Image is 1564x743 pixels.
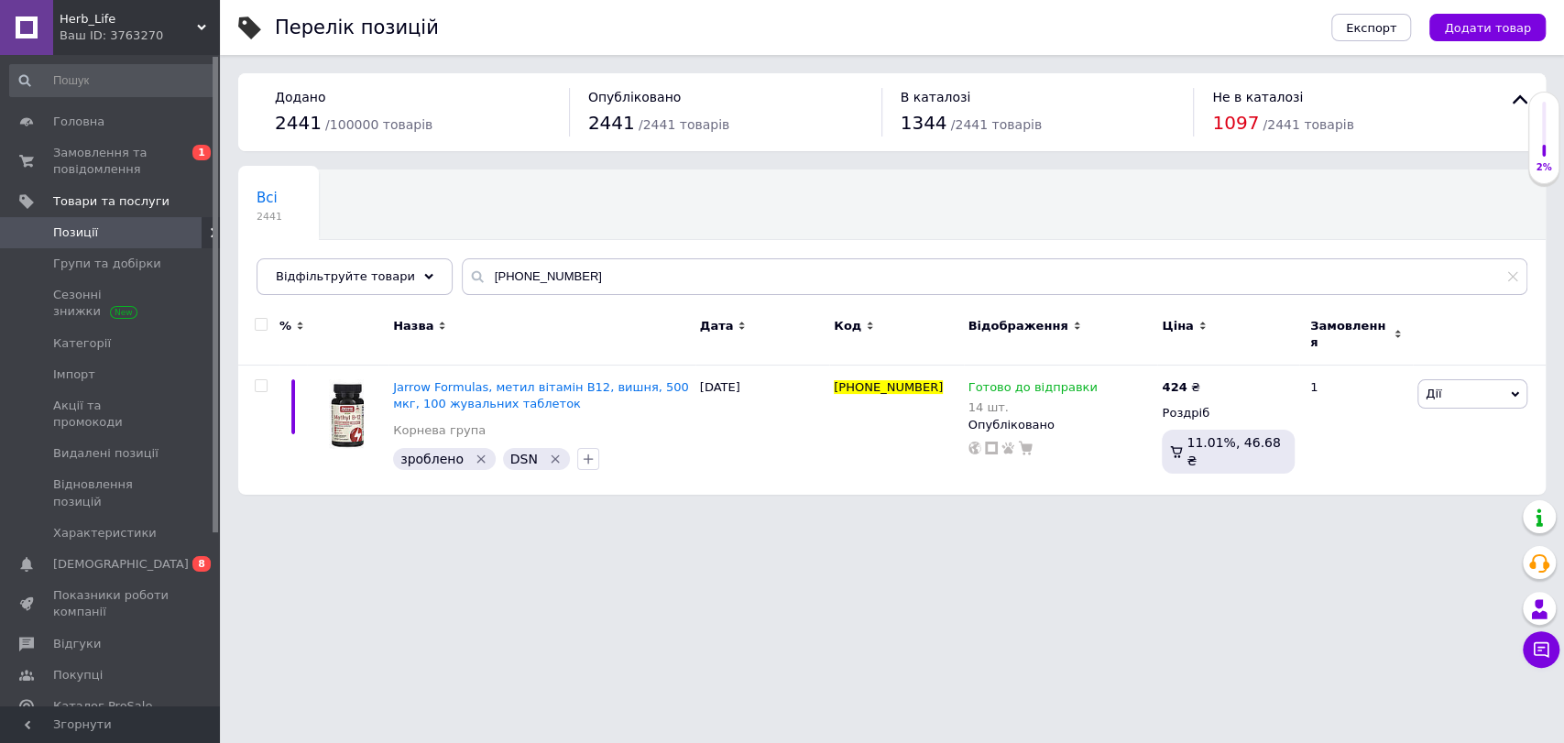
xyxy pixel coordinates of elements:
[901,90,971,104] span: В каталозі
[192,556,211,572] span: 8
[1426,387,1441,400] span: Дії
[257,190,278,206] span: Всі
[1187,435,1280,468] span: 11.01%, 46.68 ₴
[968,318,1068,334] span: Відображення
[901,112,947,134] span: 1344
[1162,318,1193,334] span: Ціна
[53,114,104,130] span: Головна
[312,379,384,452] img: Jarrow Formulas, метил B-12, вишневый вкус, 500 мкг, 100 жевательных леденцов
[695,366,829,495] div: [DATE]
[53,636,101,652] span: Відгуки
[588,90,682,104] span: Опубліковано
[700,318,734,334] span: Дата
[1331,14,1412,41] button: Експорт
[968,380,1098,399] span: Готово до відправки
[1263,117,1353,132] span: / 2441 товарів
[462,258,1527,295] input: Пошук по назві позиції, артикулу і пошуковим запитам
[53,698,152,715] span: Каталог ProSale
[53,587,170,620] span: Показники роботи компанії
[53,398,170,431] span: Акції та промокоди
[548,452,563,466] svg: Видалити мітку
[393,422,486,439] a: Корнева група
[53,193,170,210] span: Товари та послуги
[53,256,161,272] span: Групи та добірки
[393,380,689,410] a: Jarrow Formulas, метил вітамін B12, вишня, 500 мкг, 100 жувальних таблеток
[53,476,170,509] span: Відновлення позицій
[951,117,1042,132] span: / 2441 товарів
[275,18,439,38] div: Перелік позицій
[192,145,211,160] span: 1
[400,452,464,466] span: зроблено
[1162,380,1187,394] b: 424
[1429,14,1546,41] button: Додати товар
[968,400,1098,414] div: 14 шт.
[510,452,538,466] span: DSN
[53,287,170,320] span: Сезонні знижки
[257,210,282,224] span: 2441
[834,380,943,394] span: [PHONE_NUMBER]
[834,318,861,334] span: Код
[276,269,415,283] span: Відфільтруйте товари
[53,224,98,241] span: Позиції
[275,90,325,104] span: Додано
[588,112,635,134] span: 2441
[1162,379,1199,396] div: ₴
[1444,21,1531,35] span: Додати товар
[1212,112,1259,134] span: 1097
[53,366,95,383] span: Імпорт
[279,318,291,334] span: %
[275,112,322,134] span: 2441
[325,117,432,132] span: / 100000 товарів
[53,145,170,178] span: Замовлення та повідомлення
[1529,161,1559,174] div: 2%
[53,556,189,573] span: [DEMOGRAPHIC_DATA]
[60,27,220,44] div: Ваш ID: 3763270
[53,667,103,683] span: Покупці
[1346,21,1397,35] span: Експорт
[9,64,215,97] input: Пошук
[53,525,157,541] span: Характеристики
[968,417,1154,433] div: Опубліковано
[53,445,159,462] span: Видалені позиції
[1523,631,1559,668] button: Чат з покупцем
[1299,366,1413,495] div: 1
[53,335,111,352] span: Категорії
[60,11,197,27] span: Herb_Life
[1310,318,1389,351] span: Замовлення
[474,452,488,466] svg: Видалити мітку
[1162,405,1295,421] div: Роздріб
[1212,90,1303,104] span: Не в каталозі
[639,117,729,132] span: / 2441 товарів
[393,318,433,334] span: Назва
